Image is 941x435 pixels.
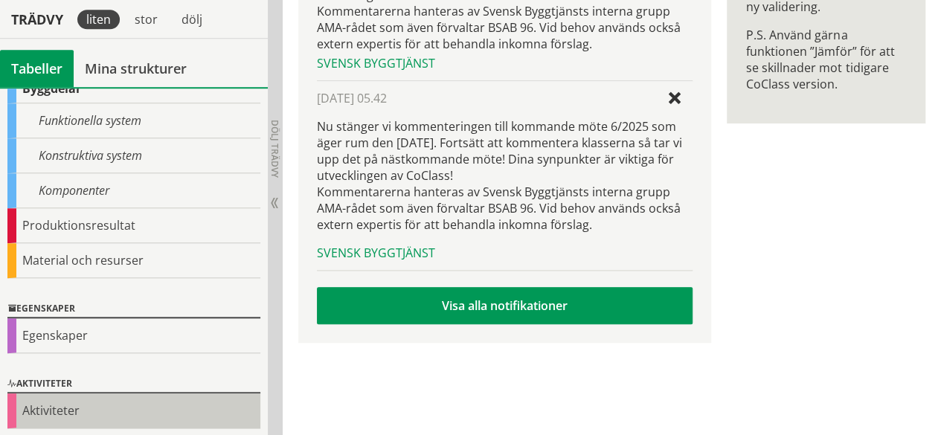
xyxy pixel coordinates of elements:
[317,245,693,261] div: Svensk Byggtjänst
[7,173,260,208] div: Komponenter
[74,50,198,87] a: Mina strukturer
[317,118,693,233] p: Nu stänger vi kommenteringen till kommande möte 6/2025 som äger rum den [DATE]. Fortsätt att komm...
[7,300,260,318] div: Egenskaper
[269,120,281,178] span: Dölj trädvy
[317,287,693,324] a: Visa alla notifikationer
[77,10,120,29] div: liten
[7,243,260,278] div: Material och resurser
[173,10,211,29] div: dölj
[7,376,260,393] div: Aktiviteter
[7,318,260,353] div: Egenskaper
[7,74,260,103] div: Byggdelar
[7,138,260,173] div: Konstruktiva system
[126,10,167,29] div: stor
[3,11,71,28] div: Trädvy
[317,55,693,71] div: Svensk Byggtjänst
[317,90,387,106] span: [DATE] 05.42
[746,27,906,92] p: P.S. Använd gärna funktionen ”Jämför” för att se skillnader mot tidigare CoClass version.
[7,393,260,428] div: Aktiviteter
[7,208,260,243] div: Produktionsresultat
[7,103,260,138] div: Funktionella system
